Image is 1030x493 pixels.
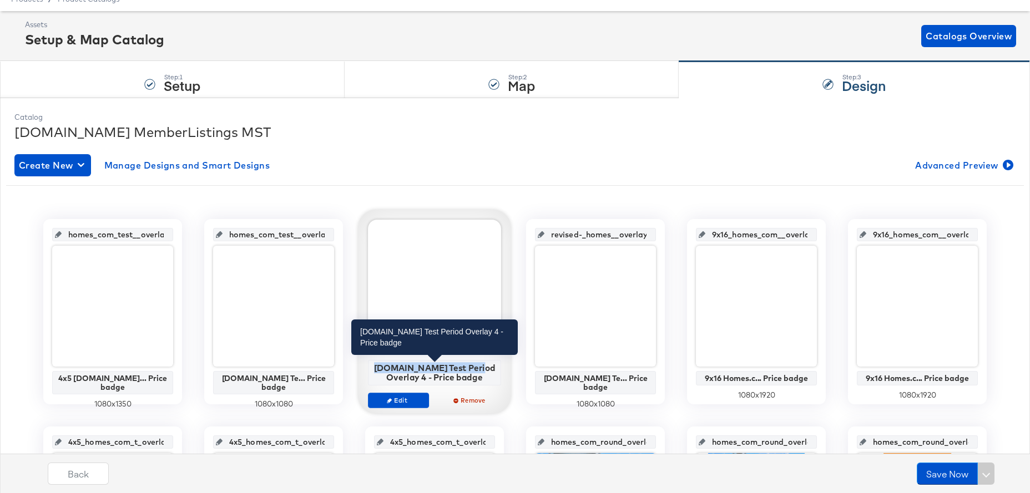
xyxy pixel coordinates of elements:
button: Advanced Preview [911,154,1016,176]
div: 1080 x 1080 [535,399,656,409]
span: Edit [373,396,424,404]
div: Catalog [14,112,1016,123]
div: 1080 x 1350 [52,399,173,409]
div: 4x5 [DOMAIN_NAME]... Price badge [55,374,170,392]
button: Remove [440,393,501,408]
div: Assets [25,19,164,30]
span: Catalogs Overview [926,28,1012,44]
button: Back [48,462,109,485]
div: 1080 x 1920 [857,390,978,400]
span: Remove [445,396,496,404]
div: [DOMAIN_NAME] Te... Price badge [216,374,331,392]
div: 1080 x 1080 [213,399,334,409]
div: Step: 2 [508,73,535,81]
button: Save Now [917,462,978,485]
button: Edit [368,393,429,408]
div: Step: 3 [842,73,886,81]
span: Advanced Preview [915,157,1011,173]
strong: Setup [164,76,200,94]
div: Setup & Map Catalog [25,30,164,49]
strong: Design [842,76,886,94]
button: Catalogs Overview [921,25,1016,47]
span: Manage Designs and Smart Designs [104,157,270,173]
button: Create New [14,154,91,176]
button: Manage Designs and Smart Designs [100,154,275,176]
div: Step: 1 [164,73,200,81]
div: [DOMAIN_NAME] Test Period Overlay 4 - Price badge [371,363,498,382]
div: 9x16 Homes.c... Price badge [699,374,814,383]
div: 1080 x 1920 [696,390,817,400]
div: 9x16 Homes.c... Price badge [860,374,975,383]
strong: Map [508,76,535,94]
div: [DOMAIN_NAME] Te... Price badge [538,374,653,392]
div: [DOMAIN_NAME] MemberListings MST [14,123,1016,141]
span: Create New [19,157,87,173]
